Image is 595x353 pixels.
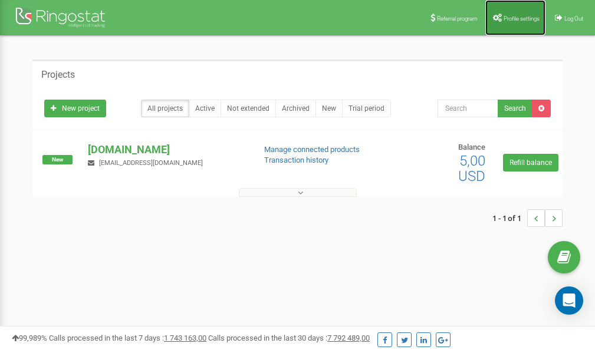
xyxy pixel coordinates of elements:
[42,155,73,164] span: New
[327,334,370,342] u: 7 792 489,00
[41,70,75,80] h5: Projects
[264,156,328,164] a: Transaction history
[275,100,316,117] a: Archived
[189,100,221,117] a: Active
[164,334,206,342] u: 1 743 163,00
[504,15,540,22] span: Profile settings
[221,100,276,117] a: Not extended
[458,153,485,184] span: 5,00 USD
[564,15,583,22] span: Log Out
[438,100,498,117] input: Search
[49,334,206,342] span: Calls processed in the last 7 days :
[315,100,343,117] a: New
[498,100,532,117] button: Search
[458,143,485,151] span: Balance
[437,15,478,22] span: Referral program
[99,159,203,167] span: [EMAIL_ADDRESS][DOMAIN_NAME]
[342,100,391,117] a: Trial period
[492,209,527,227] span: 1 - 1 of 1
[208,334,370,342] span: Calls processed in the last 30 days :
[88,142,245,157] p: [DOMAIN_NAME]
[555,286,583,315] div: Open Intercom Messenger
[44,100,106,117] a: New project
[12,334,47,342] span: 99,989%
[141,100,189,117] a: All projects
[503,154,558,171] a: Refill balance
[492,197,563,239] nav: ...
[264,145,360,154] a: Manage connected products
